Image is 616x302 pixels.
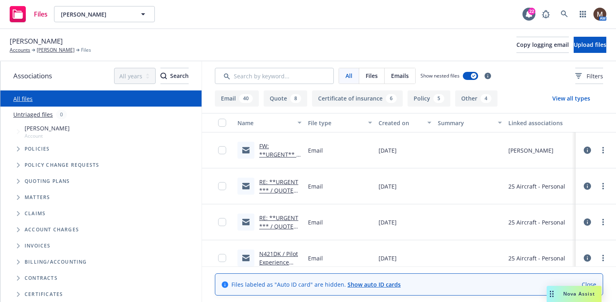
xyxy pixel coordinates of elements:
div: 25 Aircraft - Personal [508,254,565,262]
span: Quoting plans [25,179,70,184]
span: Files [81,46,91,54]
input: Toggle Row Selected [218,254,226,262]
a: more [598,217,608,227]
a: Show auto ID cards [348,281,401,288]
span: [PERSON_NAME] [61,10,131,19]
div: 25 Aircraft - Personal [508,218,565,226]
span: Filters [575,72,603,80]
img: photo [593,8,606,21]
div: Name [237,119,293,127]
button: View all types [539,90,603,107]
span: Emails [391,71,409,80]
button: Email [215,90,259,107]
div: [PERSON_NAME] [508,146,554,155]
button: Other [455,90,497,107]
a: All files [13,95,33,103]
a: Accounts [10,46,30,54]
span: Email [308,218,323,226]
div: File type [308,119,363,127]
div: Linked associations [508,119,572,127]
span: Email [308,182,323,191]
div: Summary [438,119,493,127]
span: Matters [25,195,50,200]
input: Search by keyword... [215,68,334,84]
div: 5 [433,94,444,103]
span: Policies [25,147,50,151]
span: Claims [25,211,46,216]
a: Search [556,6,572,22]
button: Linked associations [505,113,576,132]
span: Files [34,11,48,17]
a: Report a Bug [538,6,554,22]
button: Upload files [574,37,606,53]
div: 0 [56,110,67,119]
div: Search [160,68,189,84]
span: Upload files [574,41,606,48]
span: Nova Assist [563,290,595,297]
div: Drag to move [547,286,557,302]
span: Invoices [25,243,51,248]
span: Certificates [25,292,63,297]
span: [DATE] [379,254,397,262]
span: Copy logging email [516,41,569,48]
div: 8 [290,94,301,103]
a: more [598,181,608,191]
button: Nova Assist [547,286,601,302]
span: Policy change requests [25,163,99,168]
span: Associations [13,71,52,81]
button: Certificate of insurance [312,90,403,107]
span: Email [308,254,323,262]
span: Filters [587,72,603,80]
button: Quote [264,90,307,107]
a: N421DK / Pilot Experience Form / Flying Tails, LLC [259,250,298,283]
a: Untriaged files [13,110,53,119]
a: Files [6,3,51,25]
span: Email [308,146,323,155]
span: Show nested files [420,72,460,79]
a: Close [582,280,596,289]
a: Switch app [575,6,591,22]
span: Contracts [25,276,58,281]
span: [DATE] [379,218,397,226]
div: 4 [481,94,491,103]
button: Name [234,113,305,132]
button: SearchSearch [160,68,189,84]
button: Copy logging email [516,37,569,53]
div: 25 Aircraft - Personal [508,182,565,191]
a: RE: **URGENT *** / QUOTE REQUEST / N421DK / Flying Tails, LLC [259,178,302,220]
button: Summary [435,113,505,132]
span: Billing/Accounting [25,260,87,264]
a: [PERSON_NAME] [37,46,75,54]
button: File type [305,113,375,132]
span: Account [25,132,70,139]
a: more [598,145,608,155]
div: 22 [528,8,535,15]
input: Toggle Row Selected [218,182,226,190]
span: [DATE] [379,146,397,155]
span: Files labeled as "Auto ID card" are hidden. [231,280,401,289]
input: Select all [218,119,226,127]
span: Account charges [25,227,79,232]
div: 40 [239,94,253,103]
svg: Search [160,73,167,79]
span: Files [366,71,378,80]
button: Filters [575,68,603,84]
div: Tree Example [0,122,202,254]
div: 6 [386,94,397,103]
a: FW: **URGENT** / QUOTE REQUEST / Flying Tails, LLC / [DATE] [259,142,302,192]
span: [DATE] [379,182,397,191]
button: Policy [408,90,450,107]
a: more [598,253,608,263]
a: RE: **URGENT *** / QUOTE REQUEST / N421DK / Flying Tails, LLC [259,214,302,256]
span: [PERSON_NAME] [10,36,63,46]
input: Toggle Row Selected [218,146,226,154]
div: Created on [379,119,422,127]
button: Created on [375,113,434,132]
button: [PERSON_NAME] [54,6,155,22]
span: [PERSON_NAME] [25,124,70,132]
span: All [345,71,352,80]
input: Toggle Row Selected [218,218,226,226]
